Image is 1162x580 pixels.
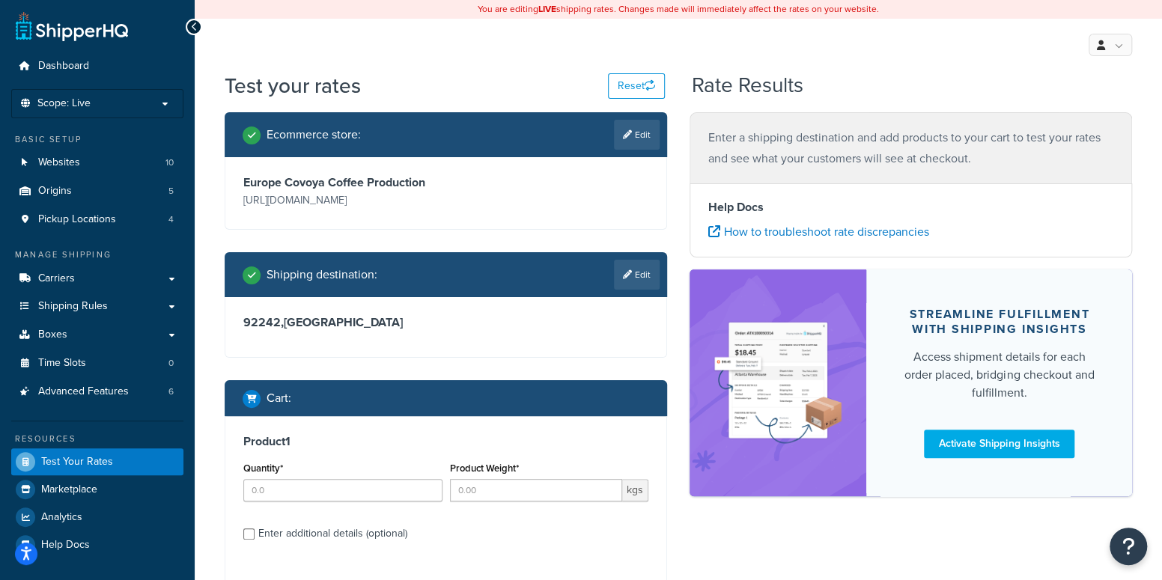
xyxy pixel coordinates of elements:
a: Time Slots0 [11,349,183,377]
span: 5 [168,185,174,198]
span: Dashboard [38,60,89,73]
span: Advanced Features [38,385,129,398]
span: Websites [38,156,80,169]
span: Test Your Rates [41,456,113,468]
h3: 92242 , [GEOGRAPHIC_DATA] [243,315,648,330]
h2: Ecommerce store : [267,128,361,141]
span: Shipping Rules [38,300,108,313]
a: Edit [614,120,660,150]
div: Basic Setup [11,133,183,146]
div: Streamline Fulfillment with Shipping Insights [902,307,1096,337]
h4: Help Docs [708,198,1113,216]
span: 0 [168,357,174,370]
button: Reset [608,73,665,99]
a: Analytics [11,504,183,531]
a: Advanced Features6 [11,378,183,406]
span: 6 [168,385,174,398]
li: Advanced Features [11,378,183,406]
li: Time Slots [11,349,183,377]
button: Open Resource Center [1110,528,1147,565]
a: Pickup Locations4 [11,206,183,233]
a: Test Your Rates [11,448,183,475]
span: Marketplace [41,483,97,496]
div: Manage Shipping [11,248,183,261]
b: LIVE [538,2,556,16]
span: Help Docs [41,539,90,552]
a: Marketplace [11,476,183,503]
p: [URL][DOMAIN_NAME] [243,190,442,211]
a: Origins5 [11,177,183,205]
label: Quantity* [243,463,283,474]
input: 0.0 [243,479,442,501]
label: Product Weight* [450,463,519,474]
a: How to troubleshoot rate discrepancies [708,223,929,240]
span: Origins [38,185,72,198]
h2: Shipping destination : [267,268,377,281]
span: kgs [622,479,648,501]
a: Dashboard [11,52,183,80]
span: Carriers [38,272,75,285]
span: Analytics [41,511,82,524]
a: Help Docs [11,531,183,558]
input: 0.00 [450,479,623,501]
a: Boxes [11,321,183,349]
h1: Test your rates [225,71,361,100]
div: Enter additional details (optional) [258,523,407,544]
a: Edit [614,260,660,290]
a: Shipping Rules [11,293,183,320]
input: Enter additional details (optional) [243,528,255,540]
li: Pickup Locations [11,206,183,233]
span: 10 [165,156,174,169]
div: Access shipment details for each order placed, bridging checkout and fulfillment. [902,348,1096,402]
a: Carriers [11,265,183,293]
a: Activate Shipping Insights [924,430,1074,458]
li: Origins [11,177,183,205]
div: Resources [11,433,183,445]
p: Enter a shipping destination and add products to your cart to test your rates and see what your c... [708,127,1113,169]
span: Scope: Live [37,97,91,110]
span: 4 [168,213,174,226]
h3: Europe Covoya Coffee Production [243,175,442,190]
h3: Product 1 [243,434,648,449]
h2: Cart : [267,391,291,405]
li: Websites [11,149,183,177]
a: Websites10 [11,149,183,177]
img: feature-image-si-e24932ea9b9fcd0ff835db86be1ff8d589347e8876e1638d903ea230a36726be.png [712,292,844,473]
h2: Rate Results [692,74,803,97]
span: Time Slots [38,357,86,370]
span: Boxes [38,329,67,341]
span: Pickup Locations [38,213,116,226]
